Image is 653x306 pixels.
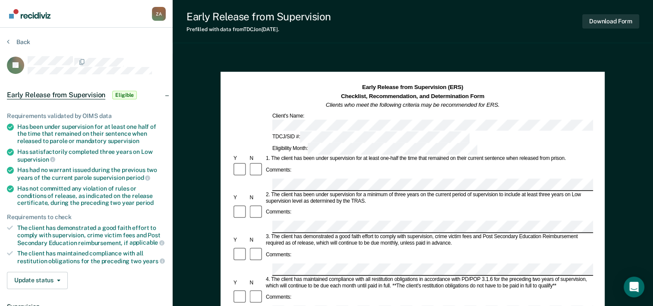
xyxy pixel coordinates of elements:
div: Y [232,237,248,243]
div: 3. The client has demonstrated a good faith effort to comply with supervision, crime victim fees ... [265,234,593,247]
div: N [249,237,265,243]
div: Has not committed any violation of rules or conditions of release, as indicated on the release ce... [17,185,166,207]
div: Comments: [265,167,293,173]
div: Open Intercom Messenger [624,277,644,297]
div: Y [232,156,248,162]
div: Y [232,194,248,201]
span: supervision [108,137,139,144]
em: Clients who meet the following criteria may be recommended for ERS. [326,102,500,108]
span: Eligible [112,91,137,99]
img: Recidiviz [9,9,50,19]
span: supervision [17,156,55,163]
span: years [143,258,165,265]
span: applicable [129,239,164,246]
div: Y [232,280,248,286]
div: 2. The client has been under supervision for a minimum of three years on the current period of su... [265,191,593,204]
button: Download Form [582,14,639,29]
div: N [249,194,265,201]
button: Update status [7,272,68,289]
div: Z A [152,7,166,21]
button: Back [7,38,30,46]
div: Has satisfactorily completed three years on Low [17,148,166,163]
div: Requirements validated by OIMS data [7,112,166,120]
div: TDCJ/SID #: [271,132,471,143]
div: Has been under supervision for at least one half of the time that remained on their sentence when... [17,123,166,145]
div: Requirements to check [7,214,166,221]
div: N [249,280,265,286]
div: Comments: [265,294,293,301]
span: period [136,199,154,206]
div: Comments: [265,209,293,216]
span: period [126,174,150,181]
div: 1. The client has been under supervision for at least one-half the time that remained on their cu... [265,156,593,162]
strong: Checklist, Recommendation, and Determination Form [341,93,484,99]
button: Profile dropdown button [152,7,166,21]
div: Has had no warrant issued during the previous two years of the current parole supervision [17,166,166,181]
div: N [249,156,265,162]
div: Eligibility Month: [271,143,479,155]
strong: Early Release from Supervision (ERS) [362,84,463,91]
div: The client has maintained compliance with all restitution obligations for the preceding two [17,250,166,265]
div: 4. The client has maintained compliance with all restitution obligations in accordance with PD/PO... [265,276,593,289]
span: Early Release from Supervision [7,91,105,99]
div: Comments: [265,252,293,258]
div: Prefilled with data from TDCJ on [DATE] . [186,26,331,32]
div: The client has demonstrated a good faith effort to comply with supervision, crime victim fees and... [17,224,166,246]
div: Early Release from Supervision [186,10,331,23]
